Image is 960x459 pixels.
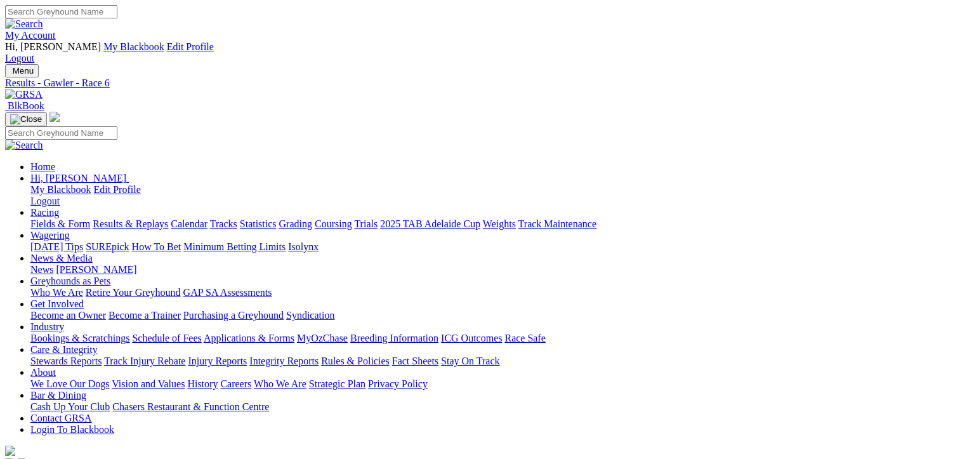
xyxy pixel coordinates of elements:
[132,333,201,343] a: Schedule of Fees
[30,161,55,172] a: Home
[30,173,129,183] a: Hi, [PERSON_NAME]
[30,413,91,423] a: Contact GRSA
[30,241,955,253] div: Wagering
[5,18,43,30] img: Search
[30,390,86,401] a: Bar & Dining
[5,126,117,140] input: Search
[315,218,352,229] a: Coursing
[441,333,502,343] a: ICG Outcomes
[30,367,56,378] a: About
[30,218,90,229] a: Fields & Form
[5,5,117,18] input: Search
[86,287,181,298] a: Retire Your Greyhound
[380,218,480,229] a: 2025 TAB Adelaide Cup
[309,378,365,389] a: Strategic Plan
[30,401,955,413] div: Bar & Dining
[93,218,168,229] a: Results & Replays
[5,64,39,77] button: Toggle navigation
[518,218,596,229] a: Track Maintenance
[104,356,185,366] a: Track Injury Rebate
[220,378,251,389] a: Careers
[30,287,955,298] div: Greyhounds as Pets
[30,264,53,275] a: News
[8,100,44,111] span: BlkBook
[30,356,955,367] div: Care & Integrity
[279,218,312,229] a: Grading
[30,298,84,309] a: Get Involved
[30,253,93,263] a: News & Media
[288,241,319,252] a: Isolynx
[30,230,70,241] a: Wagering
[5,41,101,52] span: Hi, [PERSON_NAME]
[30,378,109,389] a: We Love Our Dogs
[30,276,110,286] a: Greyhounds as Pets
[56,264,136,275] a: [PERSON_NAME]
[183,310,284,321] a: Purchasing a Greyhound
[297,333,348,343] a: MyOzChase
[5,112,47,126] button: Toggle navigation
[441,356,499,366] a: Stay On Track
[254,378,306,389] a: Who We Are
[5,446,15,456] img: logo-grsa-white.png
[167,41,214,52] a: Edit Profile
[5,30,56,41] a: My Account
[112,378,185,389] a: Vision and Values
[183,241,286,252] a: Minimum Betting Limits
[5,140,43,151] img: Search
[187,378,218,389] a: History
[183,287,272,298] a: GAP SA Assessments
[103,41,164,52] a: My Blackbook
[483,218,516,229] a: Weights
[30,401,110,412] a: Cash Up Your Club
[368,378,428,389] a: Privacy Policy
[132,241,181,252] a: How To Bet
[112,401,269,412] a: Chasers Restaurant & Function Centre
[504,333,545,343] a: Race Safe
[108,310,181,321] a: Become a Trainer
[30,356,102,366] a: Stewards Reports
[10,114,42,124] img: Close
[30,241,83,252] a: [DATE] Tips
[30,333,129,343] a: Bookings & Scratchings
[5,41,955,64] div: My Account
[30,333,955,344] div: Industry
[30,378,955,390] div: About
[204,333,294,343] a: Applications & Forms
[321,356,390,366] a: Rules & Policies
[30,310,106,321] a: Become an Owner
[392,356,438,366] a: Fact Sheets
[49,112,60,122] img: logo-grsa-white.png
[5,100,44,111] a: BlkBook
[30,264,955,276] div: News & Media
[350,333,438,343] a: Breeding Information
[30,184,91,195] a: My Blackbook
[5,77,955,89] a: Results - Gawler - Race 6
[13,66,34,76] span: Menu
[30,424,114,435] a: Login To Blackbook
[30,218,955,230] div: Racing
[286,310,334,321] a: Syndication
[30,310,955,321] div: Get Involved
[249,356,319,366] a: Integrity Reports
[5,53,34,63] a: Logout
[188,356,247,366] a: Injury Reports
[30,321,64,332] a: Industry
[210,218,237,229] a: Tracks
[171,218,207,229] a: Calendar
[30,184,955,207] div: Hi, [PERSON_NAME]
[30,207,59,218] a: Racing
[94,184,141,195] a: Edit Profile
[5,89,43,100] img: GRSA
[30,173,126,183] span: Hi, [PERSON_NAME]
[30,196,60,206] a: Logout
[30,344,98,355] a: Care & Integrity
[86,241,129,252] a: SUREpick
[354,218,378,229] a: Trials
[240,218,277,229] a: Statistics
[30,287,83,298] a: Who We Are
